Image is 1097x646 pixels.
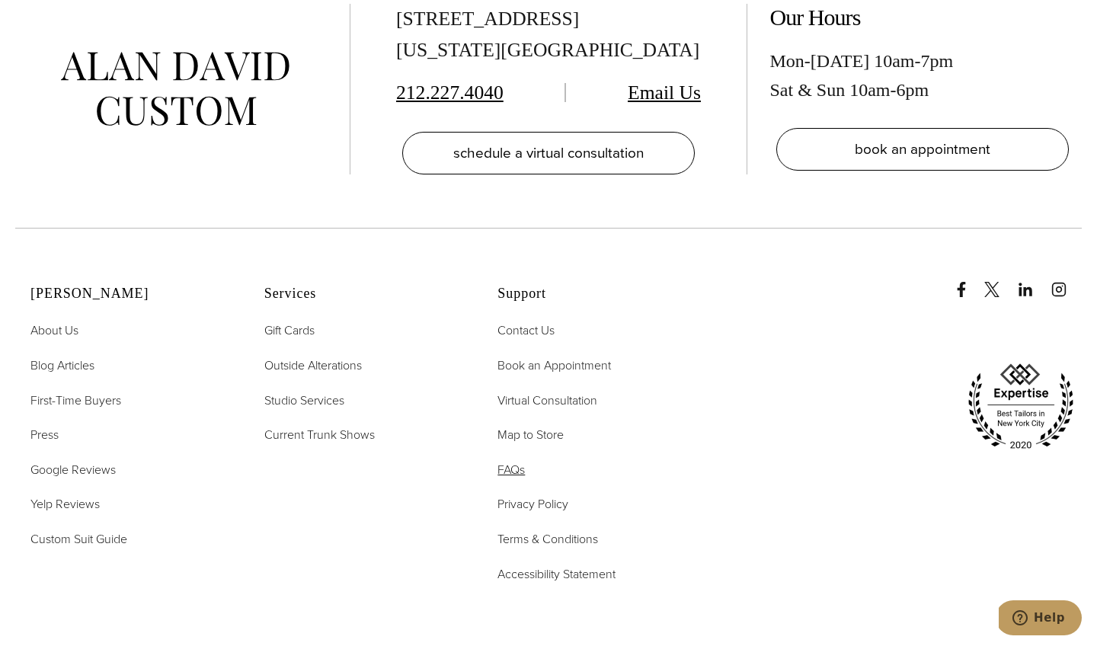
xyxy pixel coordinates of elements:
a: Contact Us [497,321,555,341]
nav: Alan David Footer Nav [30,321,226,548]
a: FAQs [497,460,525,480]
span: Book an Appointment [497,357,611,374]
span: Map to Store [497,426,564,443]
a: schedule a virtual consultation [402,132,695,174]
a: Accessibility Statement [497,564,616,584]
span: Virtual Consultation [497,392,597,409]
iframe: Opens a widget where you can chat to one of our agents [999,600,1082,638]
a: Facebook [954,267,981,297]
a: linkedin [1018,267,1048,297]
span: Outside Alterations [264,357,362,374]
a: Yelp Reviews [30,494,100,514]
div: Mon-[DATE] 10am-7pm Sat & Sun 10am-6pm [770,46,1075,105]
span: Yelp Reviews [30,495,100,513]
h2: Our Hours [770,4,1075,31]
a: 212.227.4040 [396,82,504,104]
span: About Us [30,321,78,339]
a: Gift Cards [264,321,315,341]
img: expertise, best tailors in new york city 2020 [960,358,1082,456]
img: alan david custom [61,52,289,126]
a: Virtual Consultation [497,391,597,411]
h2: Services [264,286,460,302]
span: Press [30,426,59,443]
a: instagram [1051,267,1082,297]
a: Current Trunk Shows [264,425,375,445]
span: Custom Suit Guide [30,530,127,548]
span: Blog Articles [30,357,94,374]
a: x/twitter [984,267,1015,297]
a: Studio Services [264,391,344,411]
a: Email Us [628,82,701,104]
h2: [PERSON_NAME] [30,286,226,302]
a: Privacy Policy [497,494,568,514]
a: First-Time Buyers [30,391,121,411]
span: Current Trunk Shows [264,426,375,443]
span: FAQs [497,461,525,478]
span: book an appointment [855,138,990,160]
a: Terms & Conditions [497,529,598,549]
div: [STREET_ADDRESS] [US_STATE][GEOGRAPHIC_DATA] [396,4,701,66]
a: Google Reviews [30,460,116,480]
span: Google Reviews [30,461,116,478]
span: Studio Services [264,392,344,409]
span: Privacy Policy [497,495,568,513]
a: About Us [30,321,78,341]
a: Custom Suit Guide [30,529,127,549]
a: Outside Alterations [264,356,362,376]
span: First-Time Buyers [30,392,121,409]
a: Map to Store [497,425,564,445]
span: Terms & Conditions [497,530,598,548]
a: Book an Appointment [497,356,611,376]
h2: Support [497,286,693,302]
span: Accessibility Statement [497,565,616,583]
a: Press [30,425,59,445]
span: Gift Cards [264,321,315,339]
nav: Support Footer Nav [497,321,693,584]
a: book an appointment [776,128,1069,171]
span: Contact Us [497,321,555,339]
a: Blog Articles [30,356,94,376]
span: schedule a virtual consultation [453,142,644,164]
nav: Services Footer Nav [264,321,460,444]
